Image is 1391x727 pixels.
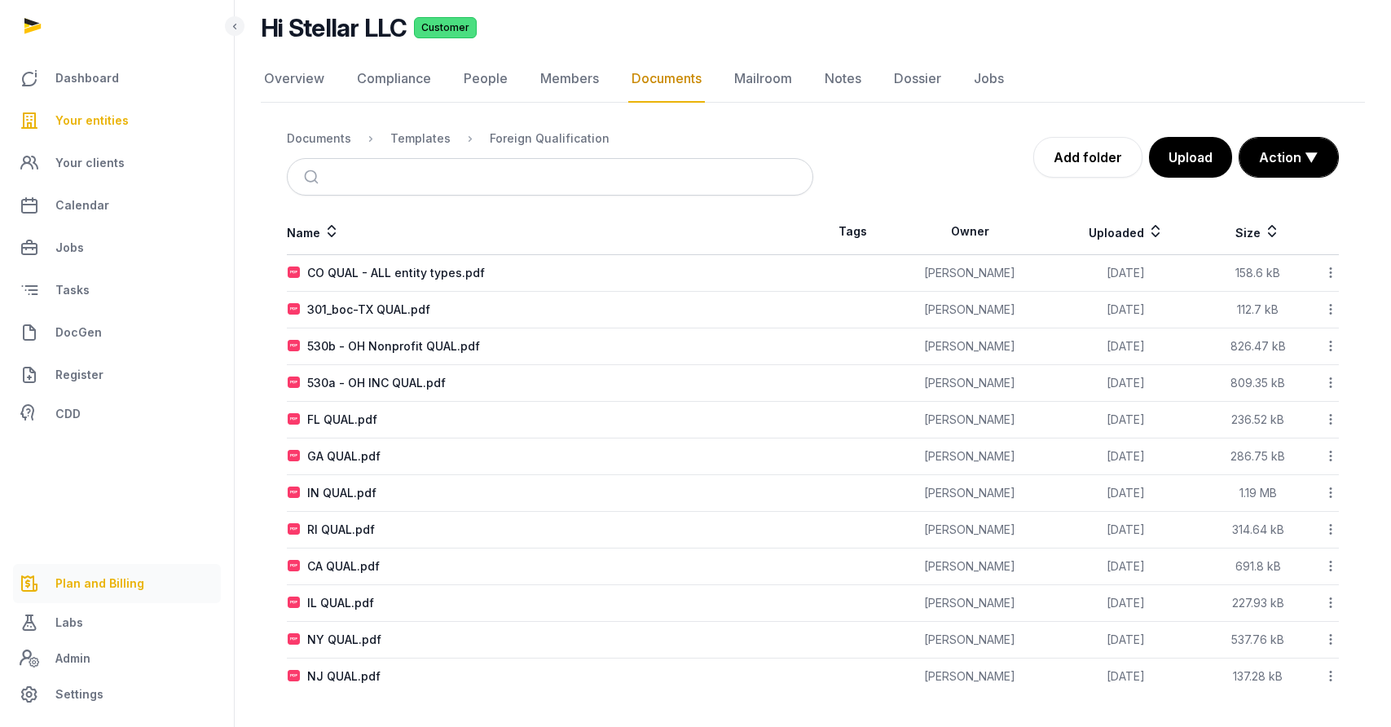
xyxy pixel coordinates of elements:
[813,209,893,255] th: Tags
[13,355,221,394] a: Register
[287,209,813,255] th: Name
[1204,622,1311,659] td: 537.76 kB
[1204,549,1311,585] td: 691.8 kB
[893,659,1048,695] td: [PERSON_NAME]
[55,613,83,632] span: Labs
[307,375,446,391] div: 530a - OH INC QUAL.pdf
[307,265,485,281] div: CO QUAL - ALL entity types.pdf
[55,685,103,704] span: Settings
[288,340,301,353] img: pdf.svg
[1204,292,1311,328] td: 112.7 kB
[55,280,90,300] span: Tasks
[13,59,221,98] a: Dashboard
[288,670,301,683] img: pdf.svg
[307,412,377,428] div: FL QUAL.pdf
[287,130,351,147] div: Documents
[307,302,430,318] div: 301_boc-TX QUAL.pdf
[1204,585,1311,622] td: 227.93 kB
[731,55,795,103] a: Mailroom
[971,55,1007,103] a: Jobs
[893,622,1048,659] td: [PERSON_NAME]
[1047,209,1204,255] th: Uploaded
[307,522,375,538] div: RI QUAL.pdf
[55,365,103,385] span: Register
[1107,266,1145,280] span: [DATE]
[287,119,813,158] nav: Breadcrumb
[307,668,381,685] div: NJ QUAL.pdf
[288,413,301,426] img: pdf.svg
[1107,669,1145,683] span: [DATE]
[307,595,374,611] div: IL QUAL.pdf
[354,55,434,103] a: Compliance
[288,560,301,573] img: pdf.svg
[1204,438,1311,475] td: 286.75 kB
[13,398,221,430] a: CDD
[307,558,380,575] div: CA QUAL.pdf
[891,55,944,103] a: Dossier
[261,13,407,42] h2: Hi Stellar LLC
[307,485,376,501] div: IN QUAL.pdf
[414,17,477,38] span: Customer
[537,55,602,103] a: Members
[893,365,1048,402] td: [PERSON_NAME]
[55,649,90,668] span: Admin
[1107,559,1145,573] span: [DATE]
[1107,412,1145,426] span: [DATE]
[893,209,1048,255] th: Owner
[893,438,1048,475] td: [PERSON_NAME]
[893,475,1048,512] td: [PERSON_NAME]
[13,564,221,603] a: Plan and Billing
[1204,209,1311,255] th: Size
[893,549,1048,585] td: [PERSON_NAME]
[1107,302,1145,316] span: [DATE]
[1204,402,1311,438] td: 236.52 kB
[1107,632,1145,646] span: [DATE]
[13,603,221,642] a: Labs
[55,574,144,593] span: Plan and Billing
[821,55,865,103] a: Notes
[13,228,221,267] a: Jobs
[13,271,221,310] a: Tasks
[390,130,451,147] div: Templates
[1107,376,1145,390] span: [DATE]
[1107,486,1145,500] span: [DATE]
[13,186,221,225] a: Calendar
[893,255,1048,292] td: [PERSON_NAME]
[13,313,221,352] a: DocGen
[893,328,1048,365] td: [PERSON_NAME]
[1204,512,1311,549] td: 314.64 kB
[460,55,511,103] a: People
[288,597,301,610] img: pdf.svg
[893,585,1048,622] td: [PERSON_NAME]
[13,101,221,140] a: Your entities
[1107,596,1145,610] span: [DATE]
[1149,137,1232,178] button: Upload
[1239,138,1338,177] button: Action ▼
[55,153,125,173] span: Your clients
[1107,522,1145,536] span: [DATE]
[1204,365,1311,402] td: 809.35 kB
[55,323,102,342] span: DocGen
[288,377,301,390] img: pdf.svg
[893,512,1048,549] td: [PERSON_NAME]
[628,55,705,103] a: Documents
[893,402,1048,438] td: [PERSON_NAME]
[261,55,1365,103] nav: Tabs
[1107,339,1145,353] span: [DATE]
[55,404,81,424] span: CDD
[55,111,129,130] span: Your entities
[294,159,332,195] button: Submit
[288,267,301,280] img: pdf.svg
[1033,137,1142,178] a: Add folder
[1204,328,1311,365] td: 826.47 kB
[1204,659,1311,695] td: 137.28 kB
[288,450,301,463] img: pdf.svg
[55,238,84,258] span: Jobs
[1204,255,1311,292] td: 158.6 kB
[1204,475,1311,512] td: 1.19 MB
[1107,449,1145,463] span: [DATE]
[288,633,301,646] img: pdf.svg
[261,55,328,103] a: Overview
[307,448,381,465] div: GA QUAL.pdf
[55,196,109,215] span: Calendar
